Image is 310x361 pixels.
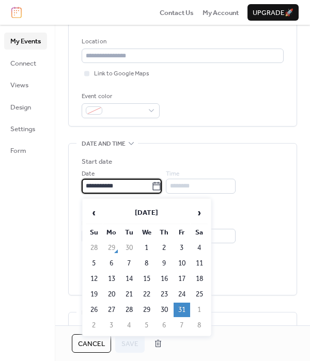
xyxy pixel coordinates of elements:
span: Time [166,169,179,179]
span: Connect [10,58,36,69]
td: 2 [86,318,102,333]
span: My Account [203,8,239,18]
span: Design [10,102,31,113]
td: 28 [86,241,102,255]
td: 4 [121,318,137,333]
td: 14 [121,272,137,286]
a: My Events [4,33,47,49]
th: Sa [191,225,208,240]
span: Contact Us [160,8,194,18]
td: 19 [86,287,102,302]
th: Tu [121,225,137,240]
td: 28 [121,303,137,317]
div: Start date [82,156,112,167]
th: [DATE] [103,202,190,224]
td: 8 [191,318,208,333]
td: 31 [174,303,190,317]
span: Date and time [82,138,126,149]
button: Upgrade🚀 [247,4,299,21]
td: 1 [138,241,155,255]
td: 17 [174,272,190,286]
a: Settings [4,120,47,137]
span: ‹ [86,202,102,223]
th: Su [86,225,102,240]
td: 5 [86,256,102,271]
td: 4 [191,241,208,255]
a: Design [4,99,47,115]
div: Event color [82,91,158,102]
a: Views [4,76,47,93]
span: Views [10,80,28,90]
img: logo [11,7,22,18]
td: 15 [138,272,155,286]
span: › [192,202,207,223]
td: 16 [156,272,173,286]
td: 22 [138,287,155,302]
td: 27 [103,303,120,317]
a: Connect [4,55,47,71]
td: 26 [86,303,102,317]
a: Form [4,142,47,159]
a: My Account [203,7,239,18]
td: 23 [156,287,173,302]
td: 18 [191,272,208,286]
th: Th [156,225,173,240]
span: Link to Google Maps [94,69,149,79]
td: 13 [103,272,120,286]
td: 30 [156,303,173,317]
td: 10 [174,256,190,271]
td: 2 [156,241,173,255]
th: Fr [174,225,190,240]
td: 8 [138,256,155,271]
td: 6 [156,318,173,333]
td: 12 [86,272,102,286]
td: 11 [191,256,208,271]
td: 3 [103,318,120,333]
td: 21 [121,287,137,302]
td: 7 [174,318,190,333]
div: Location [82,37,282,47]
td: 30 [121,241,137,255]
td: 20 [103,287,120,302]
td: 24 [174,287,190,302]
span: Date [82,169,95,179]
a: Contact Us [160,7,194,18]
th: Mo [103,225,120,240]
th: We [138,225,155,240]
td: 5 [138,318,155,333]
td: 3 [174,241,190,255]
span: My Events [10,36,41,46]
td: 25 [191,287,208,302]
span: Upgrade 🚀 [253,8,293,18]
td: 29 [103,241,120,255]
td: 1 [191,303,208,317]
td: 7 [121,256,137,271]
td: 9 [156,256,173,271]
button: Cancel [72,334,111,353]
span: Form [10,146,26,156]
span: Cancel [78,339,105,349]
td: 6 [103,256,120,271]
td: 29 [138,303,155,317]
span: Settings [10,124,35,134]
